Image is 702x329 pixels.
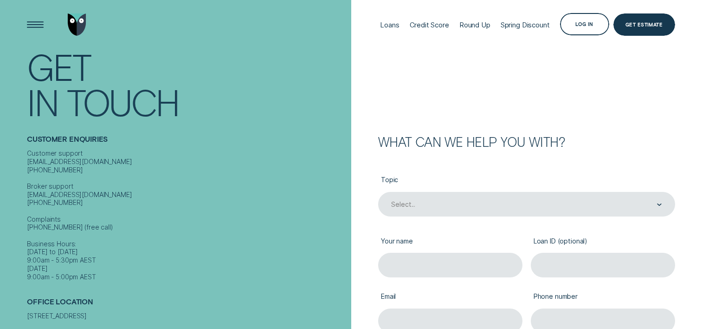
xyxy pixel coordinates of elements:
div: Credit Score [410,20,449,29]
h1: Get In Touch [27,49,347,118]
div: Round Up [459,20,490,29]
img: Wisr [68,13,86,36]
label: Email [378,286,522,309]
button: Open Menu [24,13,46,36]
div: In [27,85,58,119]
div: Spring Discount [501,20,550,29]
h2: What can we help you with? [378,136,675,148]
label: Your name [378,230,522,253]
h2: Customer Enquiries [27,135,347,150]
a: Get Estimate [613,13,675,36]
div: Customer support [EMAIL_ADDRESS][DOMAIN_NAME] [PHONE_NUMBER] Broker support [EMAIL_ADDRESS][DOMAI... [27,149,347,281]
div: Select... [391,201,415,209]
h2: Office Location [27,297,347,312]
div: Get [27,50,90,84]
label: Topic [378,169,675,192]
label: Loan ID (optional) [531,230,675,253]
button: Log in [560,13,609,35]
div: [STREET_ADDRESS] [27,312,347,320]
div: Loans [380,20,399,29]
div: Touch [67,85,179,119]
label: Phone number [531,286,675,309]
